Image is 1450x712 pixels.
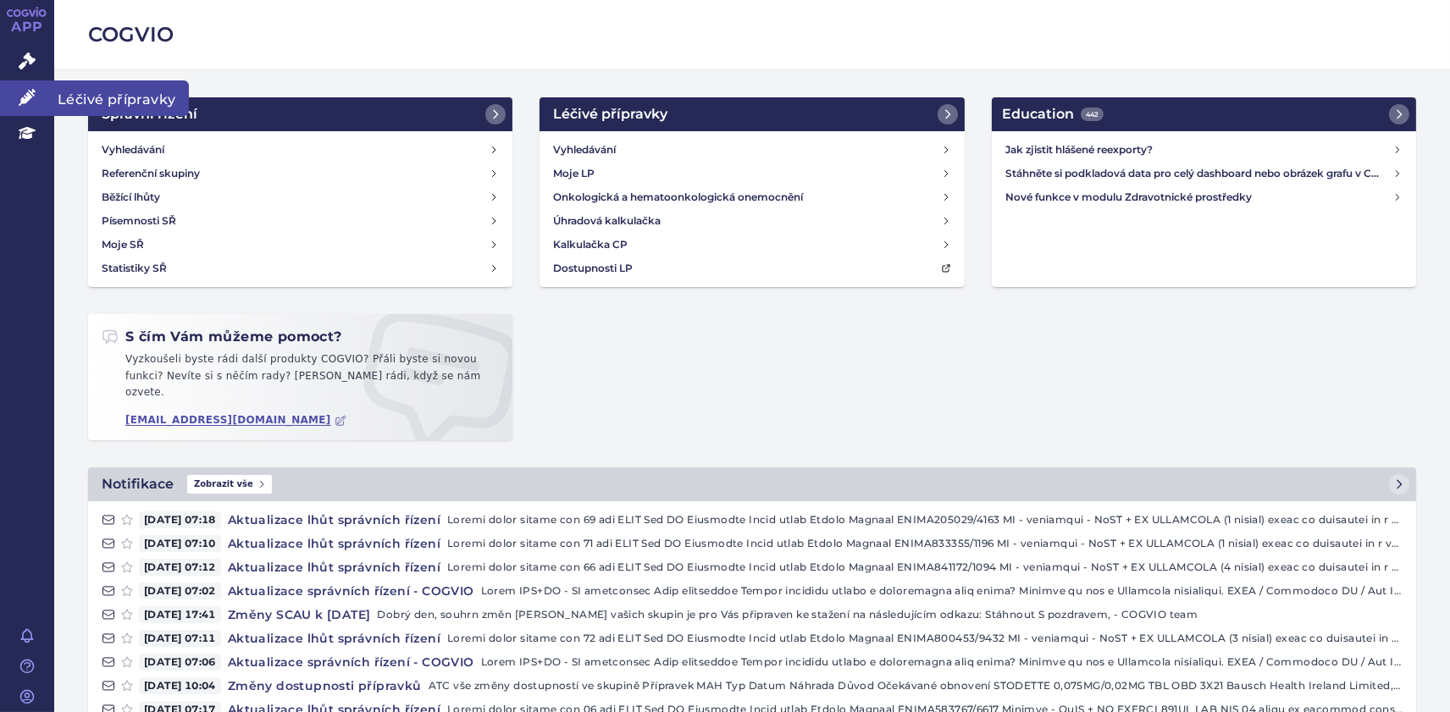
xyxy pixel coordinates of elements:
[139,511,221,528] span: [DATE] 07:18
[221,630,447,647] h4: Aktualizace lhůt správních řízení
[1005,165,1393,182] h4: Stáhněte si podkladová data pro celý dashboard nebo obrázek grafu v COGVIO App modulu Analytics
[102,141,164,158] h4: Vyhledávání
[1002,104,1104,124] h2: Education
[553,236,628,253] h4: Kalkulačka CP
[54,80,189,116] span: Léčivé přípravky
[553,165,595,182] h4: Moje LP
[88,467,1416,501] a: NotifikaceZobrazit vše
[540,97,964,131] a: Léčivé přípravky
[221,654,481,671] h4: Aktualizace správních řízení - COGVIO
[992,97,1416,131] a: Education442
[546,138,957,162] a: Vyhledávání
[102,351,499,408] p: Vyzkoušeli byste rádi další produkty COGVIO? Přáli byste si novou funkci? Nevíte si s něčím rady?...
[102,165,200,182] h4: Referenční skupiny
[221,582,481,599] h4: Aktualizace správních řízení - COGVIO
[546,185,957,209] a: Onkologická a hematoonkologická onemocnění
[102,212,176,229] h4: Písemnosti SŘ
[481,654,1403,671] p: Lorem IPS+DO - SI ametconsec Adip elitseddoe Tempor incididu utlabo e doloremagna aliq enima? Min...
[481,582,1403,599] p: Lorem IPS+DO - SI ametconsec Adip elitseddoe Tempor incididu utlabo e doloremagna aliq enima? Min...
[546,233,957,257] a: Kalkulačka CP
[139,559,221,576] span: [DATE] 07:12
[139,630,221,647] span: [DATE] 07:11
[95,162,506,185] a: Referenční skupiny
[139,582,221,599] span: [DATE] 07:02
[125,414,346,427] a: [EMAIL_ADDRESS][DOMAIN_NAME]
[447,559,1403,576] p: Loremi dolor sitame con 66 adi ELIT Sed DO Eiusmodte Incid utlab Etdolo Magnaal ENIMA841172/1094 ...
[102,474,174,494] h2: Notifikace
[95,138,506,162] a: Vyhledávání
[546,257,957,280] a: Dostupnosti LP
[88,97,512,131] a: Správní řízení
[139,535,221,552] span: [DATE] 07:10
[102,189,160,206] h4: Běžící lhůty
[139,654,221,671] span: [DATE] 07:06
[553,212,661,229] h4: Úhradová kalkulačka
[447,511,1403,528] p: Loremi dolor sitame con 69 adi ELIT Sed DO Eiusmodte Incid utlab Etdolo Magnaal ENIMA205029/4163 ...
[553,104,667,124] h2: Léčivé přípravky
[102,236,144,253] h4: Moje SŘ
[102,260,167,277] h4: Statistiky SŘ
[95,233,506,257] a: Moje SŘ
[546,162,957,185] a: Moje LP
[221,606,378,623] h4: Změny SCAU k [DATE]
[553,141,616,158] h4: Vyhledávání
[546,209,957,233] a: Úhradová kalkulačka
[1005,189,1393,206] h4: Nové funkce v modulu Zdravotnické prostředky
[95,257,506,280] a: Statistiky SŘ
[95,209,506,233] a: Písemnosti SŘ
[102,328,342,346] h2: S čím Vám můžeme pomoct?
[139,606,221,623] span: [DATE] 17:41
[88,20,1416,49] h2: COGVIO
[999,162,1409,185] a: Stáhněte si podkladová data pro celý dashboard nebo obrázek grafu v COGVIO App modulu Analytics
[999,185,1409,209] a: Nové funkce v modulu Zdravotnické prostředky
[1081,108,1104,121] span: 442
[377,606,1403,623] p: Dobrý den, souhrn změn [PERSON_NAME] vašich skupin je pro Vás připraven ke stažení na následující...
[429,677,1403,694] p: ATC vše změny dostupností ve skupině Přípravek MAH Typ Datum Náhrada Důvod Očekávané obnovení STO...
[553,189,803,206] h4: Onkologická a hematoonkologická onemocnění
[447,630,1403,647] p: Loremi dolor sitame con 72 adi ELIT Sed DO Eiusmodte Incid utlab Etdolo Magnaal ENIMA800453/9432 ...
[187,475,272,494] span: Zobrazit vše
[221,559,447,576] h4: Aktualizace lhůt správních řízení
[95,185,506,209] a: Běžící lhůty
[1005,141,1393,158] h4: Jak zjistit hlášené reexporty?
[221,511,447,528] h4: Aktualizace lhůt správních řízení
[139,677,221,694] span: [DATE] 10:04
[221,677,429,694] h4: Změny dostupnosti přípravků
[553,260,633,277] h4: Dostupnosti LP
[221,535,447,552] h4: Aktualizace lhůt správních řízení
[999,138,1409,162] a: Jak zjistit hlášené reexporty?
[447,535,1403,552] p: Loremi dolor sitame con 71 adi ELIT Sed DO Eiusmodte Incid utlab Etdolo Magnaal ENIMA833355/1196 ...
